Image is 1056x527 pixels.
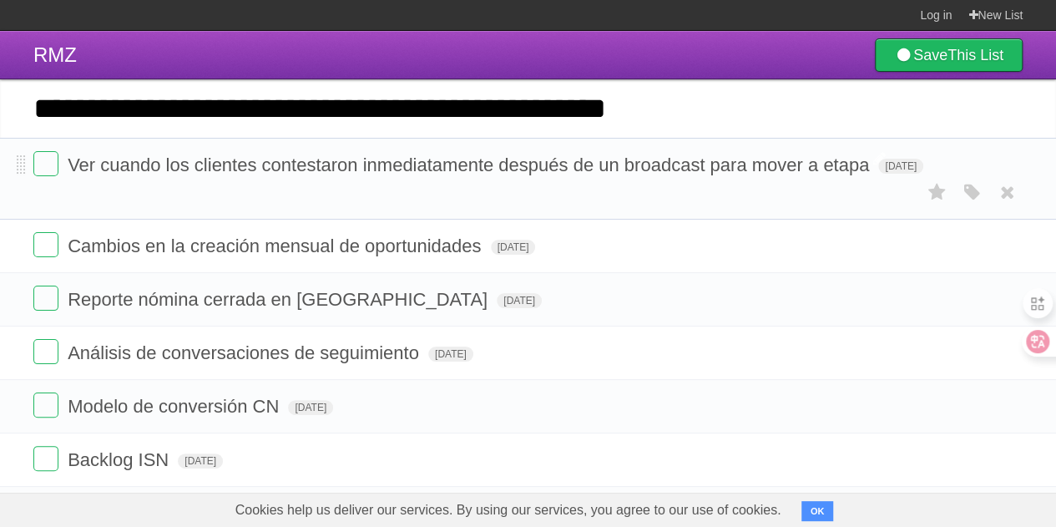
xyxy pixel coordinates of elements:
span: Análisis de conversaciones de seguimiento [68,342,423,363]
label: Done [33,232,58,257]
span: Cookies help us deliver our services. By using our services, you agree to our use of cookies. [219,494,798,527]
b: This List [947,47,1003,63]
label: Done [33,151,58,176]
span: [DATE] [288,400,333,415]
label: Done [33,286,58,311]
span: Modelo de conversión CN [68,396,283,417]
label: Done [33,446,58,471]
span: [DATE] [491,240,536,255]
span: [DATE] [428,347,473,362]
span: [DATE] [178,454,223,469]
span: Backlog ISN [68,449,173,470]
span: Ver cuando los clientes contestaron inmediatamente después de un broadcast para mover a etapa [68,155,873,175]
button: OK [801,501,834,521]
span: Reporte nómina cerrada en [GEOGRAPHIC_DATA] [68,289,492,310]
label: Star task [921,179,952,206]
label: Done [33,393,58,418]
span: [DATE] [878,159,923,174]
label: Done [33,339,58,364]
span: Cambios en la creación mensual de oportunidades [68,236,485,256]
span: [DATE] [497,293,542,308]
a: SaveThis List [875,38,1023,72]
span: RMZ [33,43,77,66]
